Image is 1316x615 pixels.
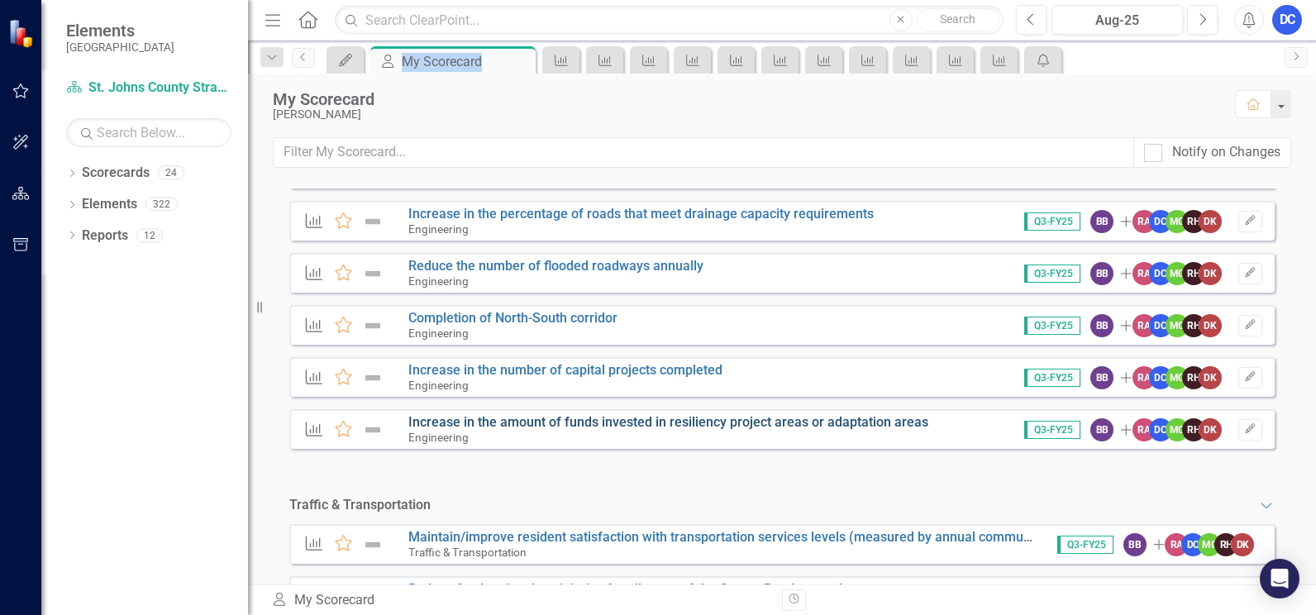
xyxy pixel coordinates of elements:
div: Notify on Changes [1172,143,1280,162]
div: RA [1132,418,1156,441]
div: 24 [158,166,184,180]
a: Increase in the percentage of roads that meet drainage capacity requirements [408,206,874,222]
input: Filter My Scorecard... [273,137,1134,168]
div: DC [1149,366,1172,389]
div: BB [1090,314,1113,337]
div: DK [1199,262,1222,285]
div: MG [1166,314,1189,337]
a: Reports [82,226,128,246]
span: Q3-FY25 [1024,265,1080,283]
span: Q3-FY25 [1024,317,1080,335]
div: [PERSON_NAME] [273,108,1218,121]
div: DK [1199,314,1222,337]
small: Engineering [408,274,469,288]
div: RA [1132,210,1156,233]
small: Engineering [408,327,469,340]
small: Engineering [408,431,469,444]
div: RH [1182,418,1205,441]
div: 12 [136,228,163,242]
div: MG [1166,210,1189,233]
div: RH [1182,262,1205,285]
div: BB [1090,418,1113,441]
span: Q3-FY25 [1024,421,1080,439]
a: Increase in the amount of funds invested in resiliency project areas or adaptation areas [408,414,928,430]
div: BB [1090,210,1113,233]
div: RA [1165,533,1188,556]
a: Maintain/improve resident satisfaction with transportation services levels (measured by annual co... [408,529,1093,545]
div: DK [1199,210,1222,233]
a: Reduce the number of flooded roadways annually [408,258,703,274]
div: RA [1132,314,1156,337]
span: Q3-FY25 [1057,536,1113,554]
div: RA [1132,366,1156,389]
input: Search Below... [66,118,231,147]
small: Engineering [408,379,469,392]
div: Aug-25 [1057,11,1177,31]
div: Open Intercom Messenger [1260,559,1299,598]
input: Search ClearPoint... [335,6,1004,35]
img: Not Defined [362,535,384,555]
div: BB [1123,533,1147,556]
div: DK [1199,418,1222,441]
a: Elements [82,195,137,214]
span: Elements [66,21,174,41]
div: DC [1149,314,1172,337]
img: Not Defined [362,368,384,388]
span: Search [940,12,975,26]
a: St. Johns County Strategic Plan [66,79,231,98]
div: DK [1199,366,1222,389]
a: Scorecards [82,164,150,183]
div: RH [1182,314,1205,337]
small: [GEOGRAPHIC_DATA] [66,41,174,54]
div: RH [1182,366,1205,389]
div: RH [1182,210,1205,233]
button: Aug-25 [1051,5,1183,35]
div: RA [1132,262,1156,285]
img: Not Defined [362,316,384,336]
span: Q3-FY25 [1024,369,1080,387]
button: DC [1272,5,1302,35]
div: My Scorecard [402,51,532,72]
div: BB [1090,366,1113,389]
img: Not Defined [362,212,384,231]
div: MG [1166,418,1189,441]
div: MG [1166,366,1189,389]
a: Completion of North-South corridor [408,310,617,326]
small: Traffic & Transportation [408,546,527,559]
div: My Scorecard [271,591,770,610]
span: Q3-FY25 [1024,212,1080,231]
img: ClearPoint Strategy [8,19,37,48]
div: DC [1149,210,1172,233]
div: MG [1198,533,1221,556]
a: Increase in the number of capital projects completed [408,362,722,378]
button: Search [917,8,999,31]
div: DC [1181,533,1204,556]
div: BB [1090,262,1113,285]
div: RH [1214,533,1237,556]
div: Traffic & Transportation [289,496,431,515]
img: Not Defined [362,264,384,284]
div: DC [1149,418,1172,441]
small: Engineering [408,222,469,236]
div: My Scorecard [273,90,1218,108]
div: MG [1166,262,1189,285]
div: 322 [145,198,178,212]
div: DC [1149,262,1172,285]
img: Not Defined [362,420,384,440]
div: DK [1231,533,1254,556]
